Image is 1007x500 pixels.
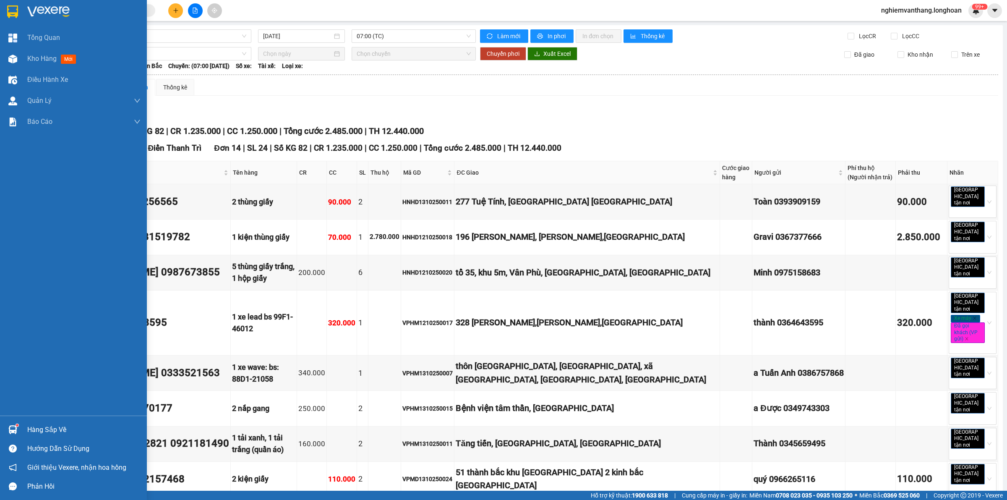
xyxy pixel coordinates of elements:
img: solution-icon [8,118,17,126]
span: Đã gọi khách (VP gửi) [951,322,985,343]
div: 1 [358,367,367,379]
div: HNHD1210250018 [402,233,453,242]
img: icon-new-feature [972,7,980,14]
div: VPHM1310250007 [402,369,453,378]
span: | [926,491,927,500]
div: 70.000 [328,232,355,243]
button: Chuyển phơi [480,47,526,60]
th: Phí thu hộ (Người nhận trả) [845,161,896,184]
span: TH 12.440.000 [508,143,561,153]
span: message [9,482,17,490]
th: SL [357,161,368,184]
td: VPMD1310250024 [401,462,454,497]
strong: 0708 023 035 - 0935 103 250 [776,492,853,499]
span: close [971,408,976,412]
span: SL 24 [247,143,268,153]
div: 5 thùng giấy trắng, 1 hộp giấy [232,261,295,285]
div: 196 [PERSON_NAME], [PERSON_NAME],[GEOGRAPHIC_DATA] [456,230,718,243]
div: 90.000 [328,196,355,208]
th: Phải thu [896,161,947,184]
input: 14/10/2025 [263,31,332,41]
span: Điều hành xe [27,74,68,85]
span: | [365,143,367,153]
span: Đã giao [851,50,878,59]
div: 320.000 [897,316,946,330]
div: quý 0966265116 [754,473,844,486]
th: Cước giao hàng [720,161,752,184]
span: Quản Lý [27,95,52,106]
span: Người nhận [81,168,222,177]
div: Thống kê [163,83,187,92]
td: HNHD1210250020 [401,255,454,291]
div: VPHM1210250017 [402,318,453,327]
button: syncLàm mới [480,29,528,43]
span: question-circle [9,445,17,453]
span: nghiemvanthang.longhoan [874,5,968,16]
span: mới [61,55,76,64]
div: c vân anh 0912157468 [81,471,229,487]
div: HNHD1310250011 [402,197,453,207]
div: Tăng tiến, [GEOGRAPHIC_DATA], [GEOGRAPHIC_DATA] [456,437,718,450]
div: 160.000 [298,438,325,450]
span: [GEOGRAPHIC_DATA] tận nơi [951,393,985,414]
strong: 1900 633 818 [632,492,668,499]
div: 2 kiện giấy [232,473,295,485]
div: 2 [358,473,367,485]
span: notification [9,463,17,471]
div: 1 xe wave: bs: 88D1-21058 [232,361,295,385]
span: | [279,126,282,136]
th: Tên hàng [231,161,297,184]
div: [PERSON_NAME] 0987673855 [81,264,229,280]
span: caret-down [991,7,999,14]
span: | [243,143,245,153]
div: Gravi 0367377666 [754,230,844,243]
div: Thành 0345659495 [754,437,844,450]
div: Chị Linh 0988256565 [81,194,229,210]
img: warehouse-icon [8,97,17,105]
div: 320.000 [328,317,355,329]
div: 1 kiện thùng giấy [232,231,295,243]
span: close [971,307,976,311]
div: 2.850.000 [897,230,946,245]
div: Bệnh viện tâm thần, [GEOGRAPHIC_DATA] [456,402,718,415]
div: 2 thùng giấy [232,196,295,208]
button: bar-chartThống kê [624,29,673,43]
button: caret-down [987,3,1002,18]
span: [GEOGRAPHIC_DATA] tận nơi [951,464,985,484]
span: Kho hàng [27,55,57,63]
span: file-add [192,8,198,13]
th: Thu hộ [368,161,401,184]
td: VPHM1310250011 [401,427,454,462]
span: Báo cáo [27,116,52,127]
span: TH 12.440.000 [369,126,424,136]
div: 2 [358,438,367,450]
span: Tổng cước 2.485.000 [424,143,501,153]
span: Miền Bắc [859,491,920,500]
span: Giới thiệu Vexere, nhận hoa hồng [27,462,126,473]
input: Chọn ngày [263,49,332,58]
span: ⚪️ [855,494,857,497]
td: HNHD1310250011 [401,184,454,220]
div: VPMD1310250024 [402,474,453,484]
span: close [971,201,976,205]
div: 51 thành bắc khu [GEOGRAPHIC_DATA] 2 kinh bắc [GEOGRAPHIC_DATA] [456,466,718,492]
span: | [365,126,367,136]
span: down [134,118,141,125]
div: 250.000 [298,403,325,414]
span: close [971,443,976,447]
div: 1 [358,231,367,243]
span: Loại xe: [282,61,303,71]
span: Chọn chuyến [357,47,471,60]
span: Tổng cước 2.485.000 [284,126,363,136]
span: close [971,272,976,276]
span: CC 1.250.000 [227,126,277,136]
div: HNHD1210250020 [402,268,453,277]
span: copyright [960,492,966,498]
span: CC 1.250.000 [369,143,417,153]
span: Số KG 82 [274,143,308,153]
span: Trên xe [958,50,983,59]
div: 340.000 [298,367,325,379]
div: Chị Hường 0931519782 [81,229,229,245]
div: 277 Tuệ Tính, [GEOGRAPHIC_DATA] [GEOGRAPHIC_DATA] [456,195,718,208]
div: 110.000 [328,474,355,485]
